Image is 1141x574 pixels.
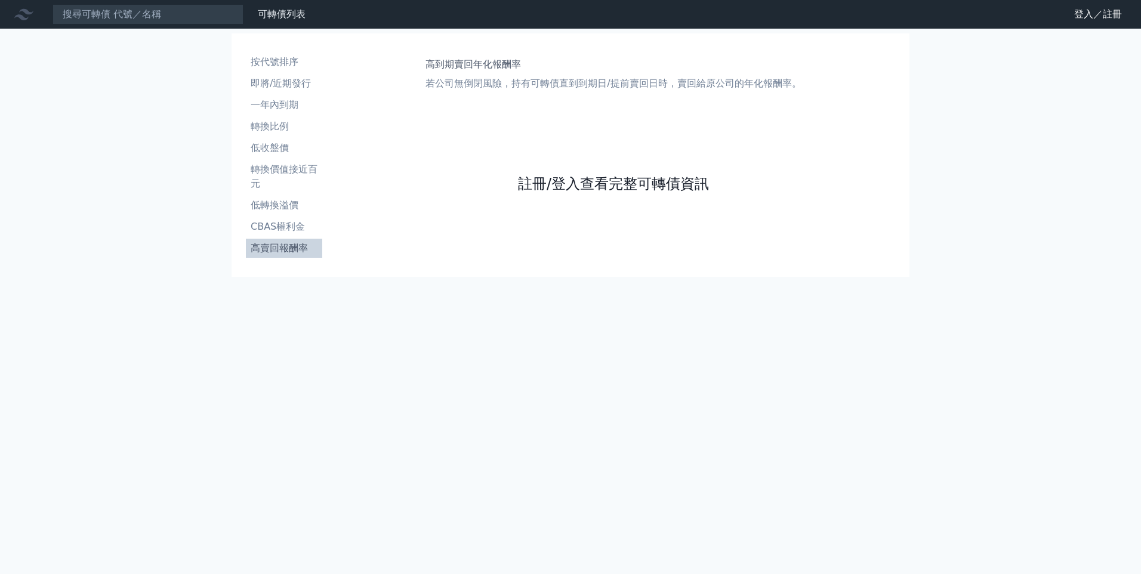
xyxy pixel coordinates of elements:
a: 按代號排序 [246,53,322,72]
a: CBAS權利金 [246,217,322,236]
li: 低收盤價 [246,141,322,155]
li: 即將/近期發行 [246,76,322,91]
input: 搜尋可轉債 代號／名稱 [53,4,243,24]
a: 註冊/登入查看完整可轉債資訊 [518,174,709,193]
a: 低轉換溢價 [246,196,322,215]
li: 轉換價值接近百元 [246,162,322,191]
li: 轉換比例 [246,119,322,134]
p: 若公司無倒閉風險，持有可轉債直到到期日/提前賣回日時，賣回給原公司的年化報酬率。 [425,76,801,91]
a: 登入／註冊 [1065,5,1131,24]
li: CBAS權利金 [246,220,322,234]
a: 一年內到期 [246,95,322,115]
li: 一年內到期 [246,98,322,112]
a: 低收盤價 [246,138,322,158]
a: 轉換價值接近百元 [246,160,322,193]
li: 按代號排序 [246,55,322,69]
h1: 高到期賣回年化報酬率 [425,57,801,72]
li: 高賣回報酬率 [246,241,322,255]
li: 低轉換溢價 [246,198,322,212]
a: 即將/近期發行 [246,74,322,93]
a: 高賣回報酬率 [246,239,322,258]
a: 可轉債列表 [258,8,306,20]
a: 轉換比例 [246,117,322,136]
